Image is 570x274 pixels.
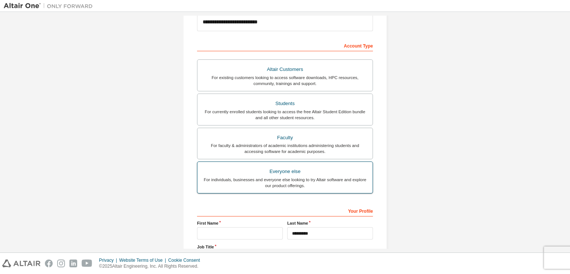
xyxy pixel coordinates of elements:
label: Last Name [287,220,373,226]
div: Students [202,98,368,109]
label: First Name [197,220,283,226]
div: For existing customers looking to access software downloads, HPC resources, community, trainings ... [202,75,368,87]
img: instagram.svg [57,260,65,267]
div: Privacy [99,257,119,263]
img: Altair One [4,2,96,10]
div: Altair Customers [202,64,368,75]
div: For currently enrolled students looking to access the free Altair Student Edition bundle and all ... [202,109,368,121]
img: linkedin.svg [69,260,77,267]
div: For individuals, businesses and everyone else looking to try Altair software and explore our prod... [202,177,368,189]
div: For faculty & administrators of academic institutions administering students and accessing softwa... [202,143,368,154]
div: Account Type [197,39,373,51]
div: Faculty [202,133,368,143]
img: youtube.svg [82,260,92,267]
div: Cookie Consent [168,257,204,263]
div: Everyone else [202,166,368,177]
label: Job Title [197,244,373,250]
img: altair_logo.svg [2,260,40,267]
div: Website Terms of Use [119,257,168,263]
div: Your Profile [197,205,373,216]
img: facebook.svg [45,260,53,267]
p: © 2025 Altair Engineering, Inc. All Rights Reserved. [99,263,204,270]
